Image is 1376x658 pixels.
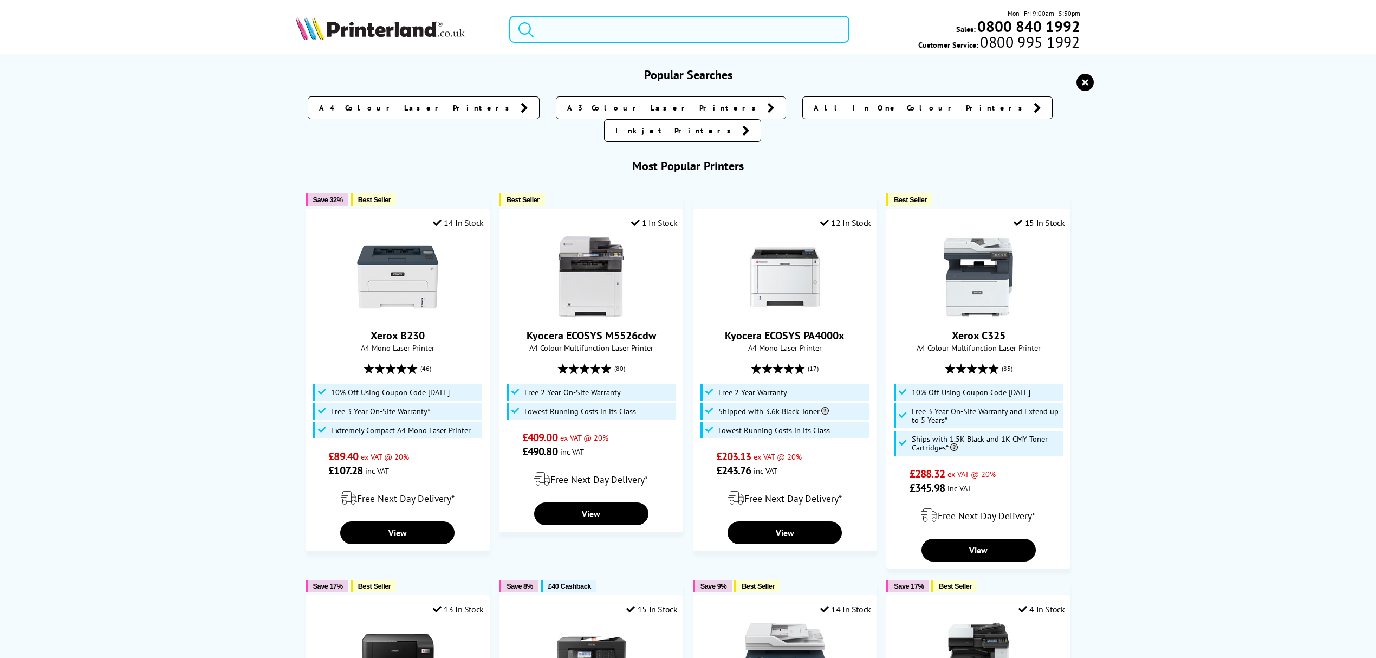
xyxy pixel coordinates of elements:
[313,582,343,590] span: Save 17%
[507,196,540,204] span: Best Seller
[1014,217,1065,228] div: 15 In Stock
[626,604,677,615] div: 15 In Stock
[328,449,358,463] span: £89.40
[499,193,545,206] button: Best Seller
[718,388,787,397] span: Free 2 Year Warranty
[550,309,632,320] a: Kyocera ECOSYS M5526cdw
[693,580,732,592] button: Save 9%
[699,343,871,353] span: A4 Mono Laser Printer
[718,407,829,416] span: Shipped with 3.6k Black Toner
[742,582,775,590] span: Best Seller
[433,217,484,228] div: 14 In Stock
[296,16,496,42] a: Printerland Logo
[892,343,1065,353] span: A4 Colour Multifunction Laser Printer
[912,435,1060,452] span: Ships with 1.5K Black and 1K CMY Toner Cartridges*
[351,580,397,592] button: Best Seller
[754,466,777,476] span: inc VAT
[541,580,596,592] button: £40 Cashback
[716,463,751,478] span: £243.76
[296,67,1080,82] h3: Popular Searches
[910,467,945,481] span: £288.32
[308,96,540,119] a: A4 Colour Laser Printers
[734,580,780,592] button: Best Seller
[522,430,557,444] span: £409.00
[499,580,538,592] button: Save 8%
[524,388,621,397] span: Free 2 Year On-Site Warranty
[952,328,1005,343] a: Xerox C325
[371,328,425,343] a: Xerox B230
[505,343,677,353] span: A4 Colour Multifunction Laser Printer
[939,582,972,590] span: Best Seller
[894,582,924,590] span: Save 17%
[754,451,802,462] span: ex VAT @ 20%
[1008,8,1080,18] span: Mon - Fri 9:00am - 5:30pm
[910,481,945,495] span: £345.98
[820,217,871,228] div: 12 In Stock
[886,580,929,592] button: Save 17%
[886,193,932,206] button: Best Seller
[912,388,1030,397] span: 10% Off Using Coupon Code [DATE]
[956,24,976,34] span: Sales:
[361,451,409,462] span: ex VAT @ 20%
[296,16,465,40] img: Printerland Logo
[556,96,786,119] a: A3 Colour Laser Printers
[728,521,842,544] a: View
[718,426,830,435] span: Lowest Running Costs in its Class
[331,426,471,435] span: Extremely Compact A4 Mono Laser Printer
[357,309,438,320] a: Xerox B230
[716,449,751,463] span: £203.13
[1018,604,1065,615] div: 4 In Stock
[912,407,1060,424] span: Free 3 Year On-Site Warranty and Extend up to 5 Years*
[509,16,849,43] input: Search product or brand
[820,604,871,615] div: 14 In Stock
[802,96,1053,119] a: All In One Colour Printers
[365,466,389,476] span: inc VAT
[331,407,430,416] span: Free 3 Year On-Site Warranty*
[311,483,484,513] div: modal_delivery
[978,37,1080,47] span: 0800 995 1992
[931,580,977,592] button: Best Seller
[313,196,343,204] span: Save 32%
[744,309,826,320] a: Kyocera ECOSYS PA4000x
[306,580,348,592] button: Save 17%
[319,102,515,113] span: A4 Colour Laser Printers
[505,464,677,494] div: modal_delivery
[700,582,726,590] span: Save 9%
[947,483,971,493] span: inc VAT
[938,236,1019,318] img: Xerox C325
[340,521,455,544] a: View
[433,604,484,615] div: 13 In Stock
[1002,358,1012,379] span: (83)
[744,236,826,318] img: Kyocera ECOSYS PA4000x
[357,236,438,318] img: Xerox B230
[507,582,533,590] span: Save 8%
[522,444,557,459] span: £490.80
[918,37,1080,50] span: Customer Service:
[306,193,348,206] button: Save 32%
[921,539,1036,562] a: View
[567,102,762,113] span: A3 Colour Laser Printers
[534,502,648,525] a: View
[296,158,1080,173] h3: Most Popular Printers
[977,16,1080,36] b: 0800 840 1992
[614,358,625,379] span: (80)
[725,328,845,343] a: Kyocera ECOSYS PA4000x
[976,21,1080,31] a: 0800 840 1992
[631,217,678,228] div: 1 In Stock
[358,196,391,204] span: Best Seller
[938,309,1019,320] a: Xerox C325
[615,125,737,136] span: Inkjet Printers
[894,196,927,204] span: Best Seller
[358,582,391,590] span: Best Seller
[524,407,636,416] span: Lowest Running Costs in its Class
[351,193,397,206] button: Best Seller
[947,469,996,479] span: ex VAT @ 20%
[420,358,431,379] span: (46)
[527,328,656,343] a: Kyocera ECOSYS M5526cdw
[548,582,591,590] span: £40 Cashback
[550,236,632,318] img: Kyocera ECOSYS M5526cdw
[560,447,584,457] span: inc VAT
[328,463,362,478] span: £107.28
[814,102,1028,113] span: All In One Colour Printers
[892,500,1065,531] div: modal_delivery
